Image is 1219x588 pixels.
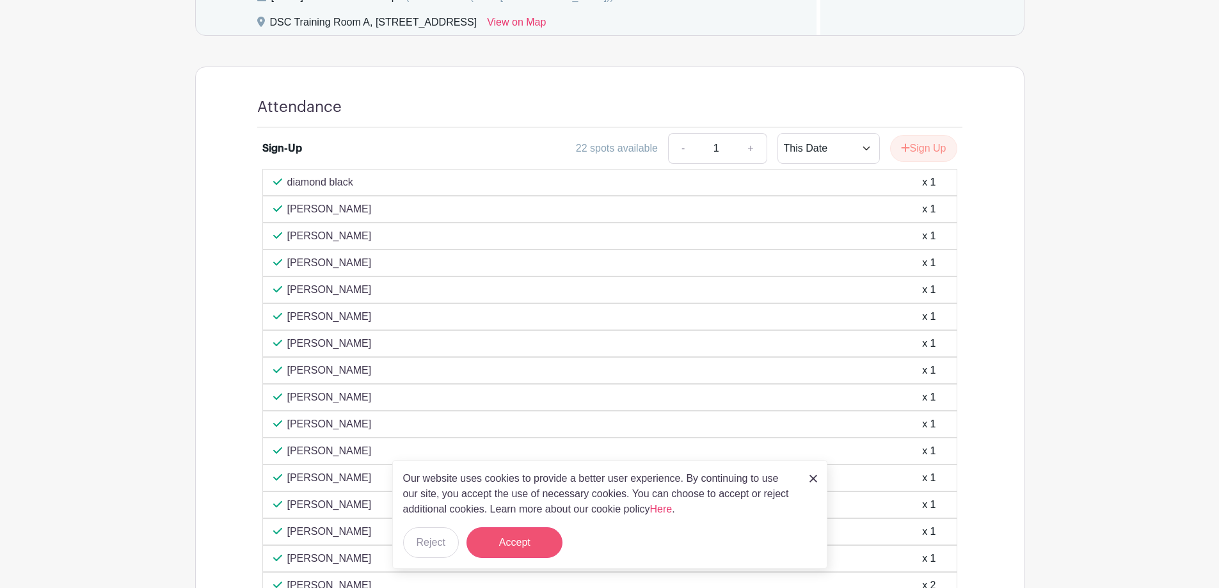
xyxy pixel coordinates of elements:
[922,443,936,459] div: x 1
[922,551,936,566] div: x 1
[287,443,372,459] p: [PERSON_NAME]
[287,255,372,271] p: [PERSON_NAME]
[287,363,372,378] p: [PERSON_NAME]
[287,336,372,351] p: [PERSON_NAME]
[466,527,562,558] button: Accept
[922,309,936,324] div: x 1
[922,390,936,405] div: x 1
[487,15,546,35] a: View on Map
[922,282,936,298] div: x 1
[922,524,936,539] div: x 1
[922,363,936,378] div: x 1
[287,228,372,244] p: [PERSON_NAME]
[257,98,342,116] h4: Attendance
[809,475,817,482] img: close_button-5f87c8562297e5c2d7936805f587ecaba9071eb48480494691a3f1689db116b3.svg
[287,175,353,190] p: diamond black
[287,417,372,432] p: [PERSON_NAME]
[922,336,936,351] div: x 1
[922,175,936,190] div: x 1
[668,133,697,164] a: -
[922,417,936,432] div: x 1
[287,497,372,513] p: [PERSON_NAME]
[287,309,372,324] p: [PERSON_NAME]
[287,282,372,298] p: [PERSON_NAME]
[576,141,658,156] div: 22 spots available
[922,497,936,513] div: x 1
[922,255,936,271] div: x 1
[890,135,957,162] button: Sign Up
[650,504,673,514] a: Here
[735,133,767,164] a: +
[922,228,936,244] div: x 1
[287,524,372,539] p: [PERSON_NAME]
[403,471,796,517] p: Our website uses cookies to provide a better user experience. By continuing to use our site, you ...
[270,15,477,35] div: DSC Training Room A, [STREET_ADDRESS]
[922,470,936,486] div: x 1
[287,202,372,217] p: [PERSON_NAME]
[922,202,936,217] div: x 1
[403,527,459,558] button: Reject
[287,470,372,486] p: [PERSON_NAME]
[287,390,372,405] p: [PERSON_NAME]
[287,551,372,566] p: [PERSON_NAME]
[262,141,302,156] div: Sign-Up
